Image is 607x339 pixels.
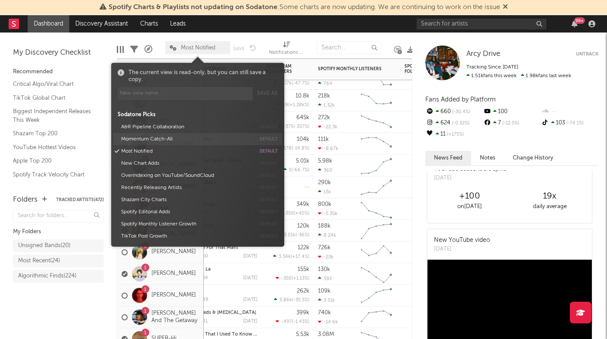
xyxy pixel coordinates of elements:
[13,129,95,138] a: Shazam Top 200
[128,69,278,83] div: The current view is read-only, but you can still save a copy.
[278,210,309,216] div: ( )
[69,15,134,33] a: Discovery Assistant
[260,222,278,226] button: default
[260,149,278,153] button: default
[118,145,255,157] button: Most Notified
[13,143,95,152] a: YouTube Hottest Videos
[289,168,291,173] span: 1
[118,194,255,206] button: Shazam City Charts
[357,241,396,263] svg: Chart title
[260,234,278,238] button: default
[318,332,334,337] div: 3.08M
[357,176,396,198] svg: Chart title
[425,151,471,165] button: News Feed
[298,245,309,251] div: 122k
[446,132,464,137] span: +175 %
[318,180,331,186] div: 290k
[180,332,280,337] a: Somebody That I Used To Know - Radio Edit
[18,241,71,251] div: Unsigned Bands ( 20 )
[283,167,309,173] div: ( )
[118,133,255,145] button: Momentum Catch-All
[293,146,308,151] span: -14.8 %
[250,44,256,52] button: Undo the changes to the current view.
[276,319,309,324] div: ( )
[417,19,546,29] input: Search for artists
[273,254,309,259] div: ( )
[118,87,253,100] input: New view name...
[318,288,331,294] div: 109k
[180,332,257,337] div: Somebody That I Used To Know - Radio Edit
[297,233,308,238] span: -36 %
[13,270,104,283] a: Algorithmic Finds(224)
[318,93,330,99] div: 218k
[278,124,309,129] div: ( )
[483,117,540,129] div: 7
[269,48,304,58] div: Notifications (Artist)
[501,121,519,126] span: -12.5 %
[18,256,60,266] div: Most Recent ( 24 )
[281,319,292,324] span: -497
[145,37,152,62] div: A&R Pipeline
[13,210,104,222] input: Search for folders...
[118,157,255,169] button: New Chart Adds
[451,110,470,114] span: -30.4 %
[296,310,309,316] div: 399k
[295,211,308,216] span: +40 %
[279,298,292,303] span: 3.86k
[257,87,278,100] button: Save as
[318,254,334,260] div: -23k
[181,45,215,51] span: Most Notified
[260,186,278,190] button: default
[274,297,309,303] div: ( )
[318,146,338,151] div: -8.67k
[13,156,95,166] a: Apple Top 200
[134,15,164,33] a: Charts
[233,46,244,51] button: Save
[260,125,278,129] button: default
[13,239,104,252] a: Unsigned Bands(20)
[13,107,95,124] a: Biggest Independent Releases This Week
[357,263,396,285] svg: Chart title
[180,267,257,272] div: La La La La La
[297,288,309,294] div: 262k
[541,117,598,129] div: 103
[318,115,330,121] div: 272k
[13,227,104,237] div: My Folders
[276,102,309,108] div: ( )
[430,191,510,202] div: +100
[293,81,308,86] span: -47.7 %
[292,168,308,173] span: -66.7 %
[180,310,256,315] a: Tumbleweeds & [MEDICAL_DATA]
[471,151,504,165] button: Notes
[180,310,257,315] div: Tumbleweeds & Nicotine
[466,50,500,59] a: Arcy Drive
[357,220,396,241] svg: Chart title
[318,66,383,72] div: Spotify Monthly Listeners
[466,73,571,78] span: 1.98k fans last week
[466,73,517,78] span: 1.51k fans this week
[425,117,483,129] div: 624
[276,145,309,151] div: ( )
[504,151,562,165] button: Change History
[357,111,396,133] svg: Chart title
[109,4,500,11] span: : Some charts are now updating. We are continuing to work on the issue
[425,96,496,103] span: Fans Added by Platform
[118,169,255,182] button: Overindexing on YouTube/SoundCloud
[180,245,257,250] div: Arrows (Die For That Man)
[541,106,598,117] div: --
[109,4,277,11] span: Spotify Charts & Playlists not updating on Sodatone
[295,124,308,129] span: -357 %
[574,17,585,24] div: 99 +
[317,41,382,54] input: Search...
[151,248,196,256] a: [PERSON_NAME]
[318,81,332,86] div: 764
[296,332,309,337] div: 5.53k
[297,137,309,142] div: 104k
[118,206,255,218] button: Spotify Editorial Adds
[296,158,309,164] div: 5.01k
[357,198,396,220] svg: Chart title
[243,276,257,280] div: [DATE]
[293,319,308,324] span: -1.43 %
[405,64,435,74] div: Spotify Followers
